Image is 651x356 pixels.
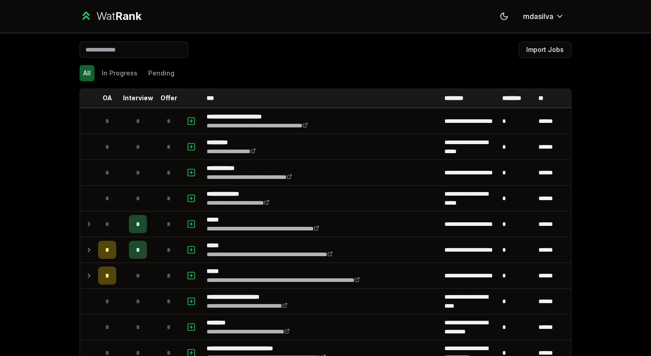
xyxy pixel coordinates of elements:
p: Offer [160,94,177,103]
a: WatRank [80,9,142,23]
button: Import Jobs [519,42,571,58]
span: Rank [115,9,142,23]
div: Wat [96,9,142,23]
p: Interview [123,94,153,103]
button: All [80,65,94,81]
p: OA [103,94,112,103]
button: In Progress [98,65,141,81]
button: Pending [145,65,178,81]
span: mdasilva [523,11,553,22]
button: mdasilva [516,8,571,24]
